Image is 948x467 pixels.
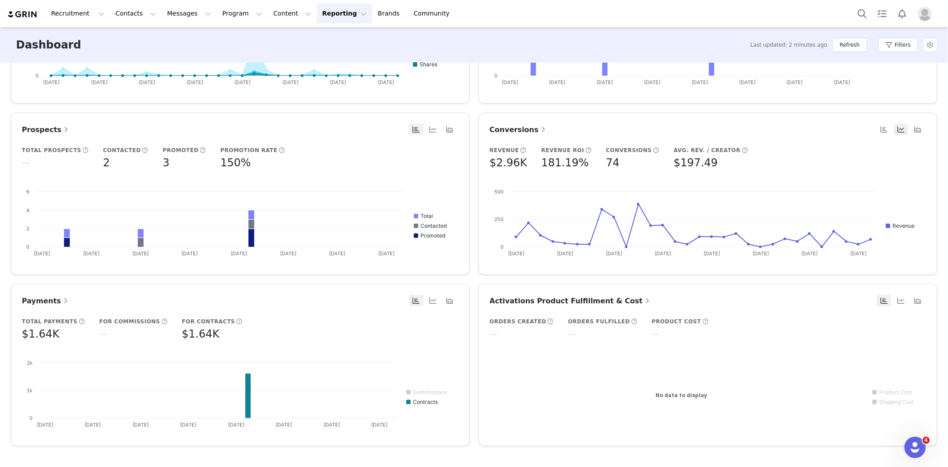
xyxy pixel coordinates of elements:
[280,250,296,257] text: [DATE]
[420,61,437,68] text: Shares
[490,155,527,171] h5: $2.96K
[84,422,101,428] text: [DATE]
[16,37,81,53] h3: Dashboard
[26,225,29,232] text: 2
[22,297,70,305] span: Payments
[7,10,38,19] img: grin logo
[182,318,235,326] h5: For Contracts
[26,207,29,213] text: 4
[904,437,926,458] iframe: Intercom live chat
[22,326,59,342] h5: $1.64K
[29,415,32,421] text: 0
[228,422,244,428] text: [DATE]
[832,38,867,52] button: Refresh
[268,4,316,24] button: Content
[26,244,29,250] text: 0
[549,79,565,85] text: [DATE]
[22,124,70,135] a: Prospects
[378,250,395,257] text: [DATE]
[656,392,707,399] text: No data to display
[83,250,100,257] text: [DATE]
[282,79,299,85] text: [DATE]
[652,318,701,326] h5: Product Cost
[132,250,149,257] text: [DATE]
[372,4,408,24] a: Brands
[541,146,584,154] h5: Revenue ROI
[22,318,77,326] h5: Total Payments
[139,79,155,85] text: [DATE]
[43,79,60,85] text: [DATE]
[490,326,497,342] h5: --
[37,422,53,428] text: [DATE]
[750,41,827,49] span: Last updated: 2 minutes ago
[541,155,589,171] h5: 181.19%
[494,72,497,79] text: 0
[324,422,340,428] text: [DATE]
[501,79,518,85] text: [DATE]
[27,387,32,394] text: 1k
[163,146,199,154] h5: Promoted
[644,79,660,85] text: [DATE]
[413,389,447,395] text: Commissions
[852,4,872,24] button: Search
[918,7,932,21] img: placeholder-profile.jpg
[220,146,277,154] h5: Promotion Rate
[34,250,50,257] text: [DATE]
[420,222,447,229] text: Contacted
[834,79,850,85] text: [DATE]
[494,216,504,222] text: 250
[752,250,769,257] text: [DATE]
[490,125,548,134] span: Conversions
[36,72,39,79] text: 0
[892,222,915,229] text: Revenue
[500,244,504,250] text: 0
[692,79,708,85] text: [DATE]
[879,389,912,395] text: Product Cost
[606,155,620,171] h5: 74
[46,4,110,24] button: Recruitment
[801,250,818,257] text: [DATE]
[132,422,149,428] text: [DATE]
[220,155,251,171] h5: 150%
[378,79,394,85] text: [DATE]
[490,318,547,326] h5: Orders Created
[739,79,755,85] text: [DATE]
[22,155,29,171] h5: --
[181,250,198,257] text: [DATE]
[490,297,652,305] span: Activations Product Fulfillment & Cost
[371,422,388,428] text: [DATE]
[217,4,268,24] button: Program
[850,250,867,257] text: [DATE]
[568,318,630,326] h5: Orders Fulfilled
[99,326,107,342] h5: --
[892,4,912,24] button: Notifications
[655,250,671,257] text: [DATE]
[162,4,216,24] button: Messages
[674,155,718,171] h5: $197.49
[26,189,29,195] text: 6
[420,213,433,219] text: Total
[652,326,659,342] h5: --
[231,250,247,257] text: [DATE]
[234,79,251,85] text: [DATE]
[596,79,613,85] text: [DATE]
[912,7,941,21] button: Profile
[606,146,652,154] h5: Conversions
[923,437,930,444] span: 4
[329,250,345,257] text: [DATE]
[317,4,372,24] button: Reporting
[22,295,70,306] a: Payments
[413,399,438,405] text: Contracts
[490,295,652,306] a: Activations Product Fulfillment & Cost
[22,146,81,154] h5: Total Prospects
[182,326,219,342] h5: $1.64K
[420,232,445,239] text: Promoted
[99,318,160,326] h5: For Commissions
[786,79,803,85] text: [DATE]
[27,360,32,366] text: 2k
[494,189,504,195] text: 500
[674,146,741,154] h5: Avg. Rev. / Creator
[878,38,918,52] button: Filters
[704,250,720,257] text: [DATE]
